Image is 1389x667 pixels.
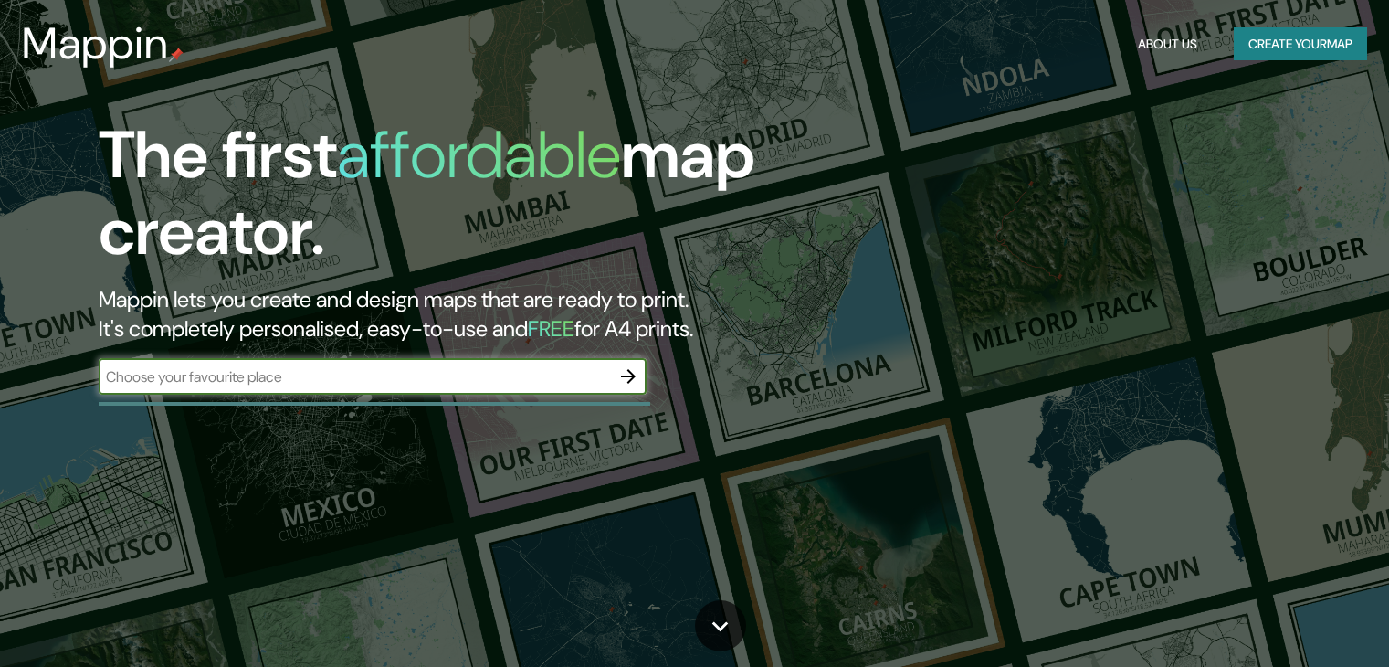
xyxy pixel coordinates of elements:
h5: FREE [528,314,574,343]
h2: Mappin lets you create and design maps that are ready to print. It's completely personalised, eas... [99,285,794,344]
img: mappin-pin [169,48,184,62]
button: About Us [1131,27,1205,61]
button: Create yourmap [1234,27,1367,61]
h3: Mappin [22,18,169,69]
h1: affordable [337,112,621,197]
input: Choose your favourite place [99,366,610,387]
h1: The first map creator. [99,117,794,285]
